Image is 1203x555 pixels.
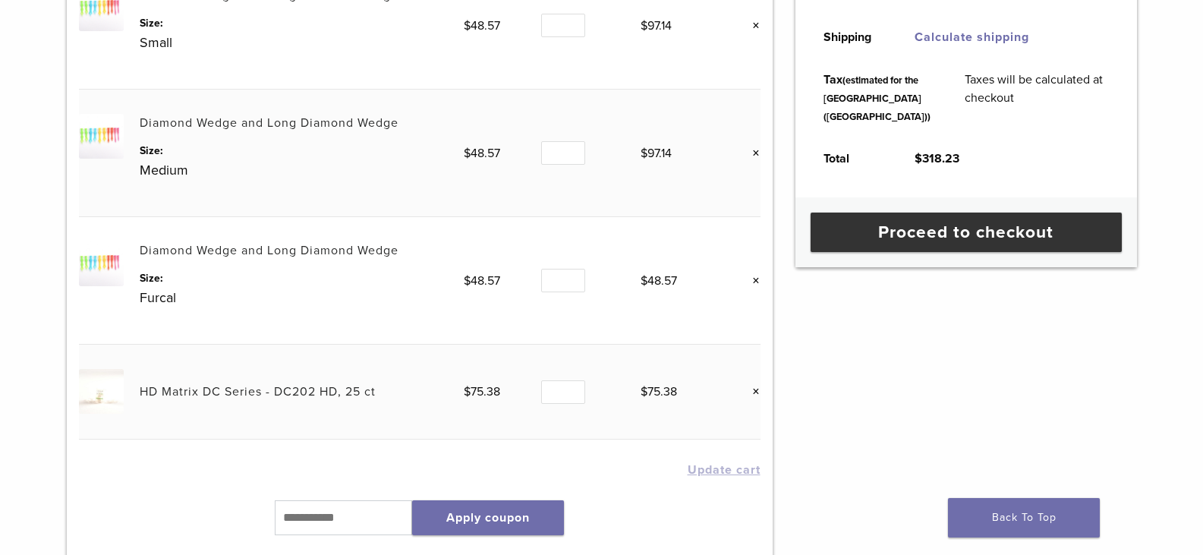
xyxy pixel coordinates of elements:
a: Diamond Wedge and Long Diamond Wedge [140,115,398,131]
button: Apply coupon [412,500,564,535]
td: Taxes will be calculated at checkout [948,58,1126,137]
bdi: 318.23 [915,151,959,166]
span: $ [464,18,471,33]
small: (estimated for the [GEOGRAPHIC_DATA] ([GEOGRAPHIC_DATA])) [824,74,931,123]
p: Small [140,31,464,54]
a: Diamond Wedge and Long Diamond Wedge [140,243,398,258]
span: $ [641,384,647,399]
th: Total [807,137,898,180]
th: Tax [807,58,948,137]
button: Update cart [688,464,761,476]
dt: Size: [140,15,464,31]
bdi: 75.38 [464,384,500,399]
img: Diamond Wedge and Long Diamond Wedge [79,241,124,286]
span: $ [464,146,471,161]
a: Remove this item [741,271,761,291]
bdi: 48.57 [464,146,500,161]
dt: Size: [140,270,464,286]
span: $ [464,384,471,399]
a: Back To Top [948,498,1100,538]
p: Medium [140,159,464,181]
bdi: 48.57 [464,18,500,33]
dt: Size: [140,143,464,159]
a: Remove this item [741,382,761,402]
bdi: 48.57 [464,273,500,289]
span: $ [641,18,647,33]
img: Diamond Wedge and Long Diamond Wedge [79,114,124,159]
bdi: 75.38 [641,384,677,399]
a: HD Matrix DC Series - DC202 HD, 25 ct [140,384,376,399]
bdi: 97.14 [641,146,672,161]
a: Calculate shipping [915,30,1029,45]
a: Remove this item [741,143,761,163]
span: $ [915,151,922,166]
a: Remove this item [741,16,761,36]
bdi: 97.14 [641,18,672,33]
th: Shipping [807,16,898,58]
bdi: 48.57 [641,273,677,289]
a: Proceed to checkout [811,213,1122,252]
span: $ [641,273,647,289]
span: $ [641,146,647,161]
p: Furcal [140,286,464,309]
img: HD Matrix DC Series - DC202 HD, 25 ct [79,369,124,414]
span: $ [464,273,471,289]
